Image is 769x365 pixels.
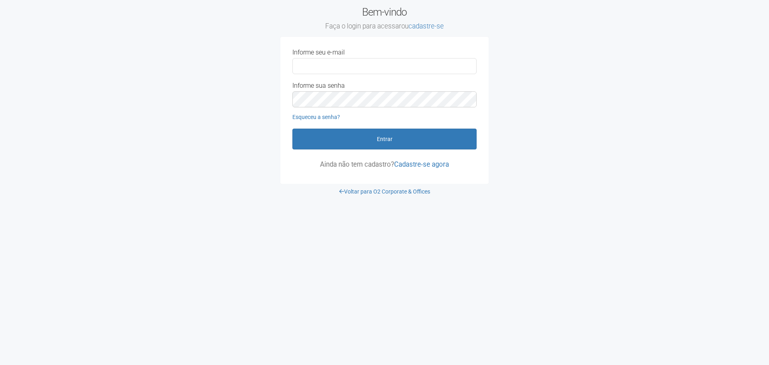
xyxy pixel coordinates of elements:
[401,22,444,30] span: ou
[292,49,345,56] label: Informe seu e-mail
[292,82,345,89] label: Informe sua senha
[280,6,489,31] h2: Bem-vindo
[292,161,477,168] p: Ainda não tem cadastro?
[409,22,444,30] a: cadastre-se
[280,22,489,31] small: Faça o login para acessar
[339,188,430,195] a: Voltar para O2 Corporate & Offices
[292,129,477,149] button: Entrar
[394,160,449,168] a: Cadastre-se agora
[292,114,340,120] a: Esqueceu a senha?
